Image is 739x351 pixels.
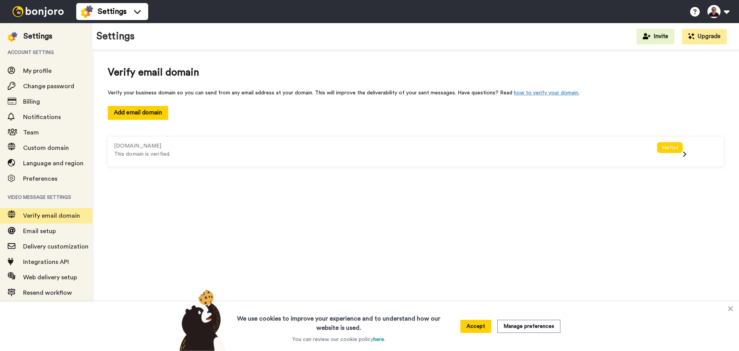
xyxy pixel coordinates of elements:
[23,83,74,89] span: Change password
[8,32,17,42] img: settings-colored.svg
[23,228,56,234] span: Email setup
[23,274,77,280] span: Web delivery setup
[23,129,39,136] span: Team
[81,5,93,18] img: settings-colored.svg
[98,6,127,17] span: Settings
[23,259,69,265] span: Integrations API
[23,176,57,182] span: Preferences
[460,320,491,333] button: Accept
[23,160,84,166] span: Language and region
[108,89,724,97] div: Verify your business domain so you can send from any email address at your domain. This will impr...
[23,99,40,105] span: Billing
[96,31,135,42] h1: Settings
[108,106,168,119] button: Add email domain
[108,65,724,80] span: Verify email domain
[23,114,61,120] span: Notifications
[497,320,560,333] button: Manage preferences
[373,337,384,342] a: here
[23,290,72,296] span: Resend workflow
[292,336,385,343] p: You can review our cookie policy .
[172,289,229,351] img: bear-with-cookie.png
[229,309,448,333] h3: We use cookies to improve your experience and to understand how our website is used.
[23,31,52,42] div: Settings
[682,29,727,44] button: Upgrade
[23,145,69,151] span: Custom domain
[657,142,683,153] div: Verified
[114,150,657,158] p: This domain is verified.
[514,90,579,96] a: how to verify your domain.
[114,143,717,149] a: [DOMAIN_NAME]This domain is verified.Verified
[23,213,80,219] span: Verify email domain
[23,244,89,250] span: Delivery customization
[23,68,52,74] span: My profile
[114,142,657,150] div: [DOMAIN_NAME]
[637,29,674,44] button: Invite
[9,6,67,17] img: bj-logo-header-white.svg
